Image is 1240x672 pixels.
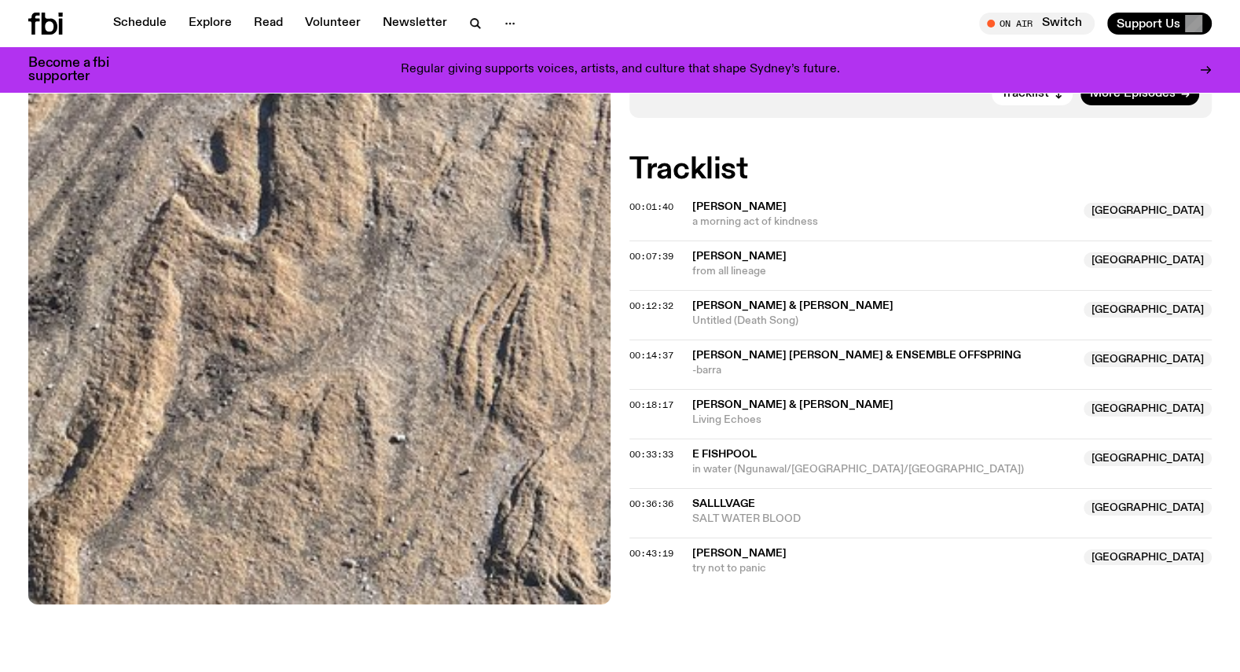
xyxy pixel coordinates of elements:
[629,500,673,509] button: 00:36:36
[692,251,787,262] span: [PERSON_NAME]
[1084,549,1212,565] span: [GEOGRAPHIC_DATA]
[629,302,673,310] button: 00:12:32
[1084,302,1212,318] span: [GEOGRAPHIC_DATA]
[1117,17,1180,31] span: Support Us
[692,314,1074,329] span: Untitled (Death Song)
[629,250,673,263] span: 00:07:39
[692,449,757,460] span: e fishpool
[629,448,673,461] span: 00:33:33
[629,349,673,362] span: 00:14:37
[692,462,1074,477] span: in water (Ngunawal/[GEOGRAPHIC_DATA]/[GEOGRAPHIC_DATA])
[979,13,1095,35] button: On AirSwitch
[1084,500,1212,516] span: [GEOGRAPHIC_DATA]
[401,63,840,77] p: Regular giving supports voices, artists, and culture that shape Sydney’s future.
[1107,13,1212,35] button: Support Us
[629,156,1212,184] h2: Tracklist
[992,83,1073,105] button: Tracklist
[629,398,673,411] span: 00:18:17
[692,512,1074,527] span: SALT WATER BLOOD
[629,549,673,558] button: 00:43:19
[692,264,1074,279] span: from all lineage
[179,13,241,35] a: Explore
[629,450,673,459] button: 00:33:33
[629,200,673,213] span: 00:01:40
[1084,401,1212,417] span: [GEOGRAPHIC_DATA]
[244,13,292,35] a: Read
[1084,252,1212,268] span: [GEOGRAPHIC_DATA]
[629,498,673,510] span: 00:36:36
[629,401,673,409] button: 00:18:17
[1001,88,1049,100] span: Tracklist
[692,201,787,212] span: [PERSON_NAME]
[104,13,176,35] a: Schedule
[692,363,1074,378] span: -barra
[629,351,673,360] button: 00:14:37
[692,300,893,311] span: [PERSON_NAME] & [PERSON_NAME]
[373,13,457,35] a: Newsletter
[1080,83,1199,105] a: More Episodes
[629,299,673,312] span: 00:12:32
[692,350,1021,361] span: [PERSON_NAME] [PERSON_NAME] & Ensemble Offspring
[28,57,129,83] h3: Become a fbi supporter
[1084,203,1212,218] span: [GEOGRAPHIC_DATA]
[692,399,893,410] span: [PERSON_NAME] & [PERSON_NAME]
[692,498,755,509] span: Salllvage
[1084,351,1212,367] span: [GEOGRAPHIC_DATA]
[692,548,787,559] span: [PERSON_NAME]
[295,13,370,35] a: Volunteer
[692,413,1074,428] span: Living Echoes
[1090,88,1176,100] span: More Episodes
[629,547,673,560] span: 00:43:19
[629,252,673,261] button: 00:07:39
[692,215,1074,230] span: a morning act of kindness
[692,561,1074,576] span: try not to panic
[629,203,673,211] button: 00:01:40
[1084,450,1212,466] span: [GEOGRAPHIC_DATA]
